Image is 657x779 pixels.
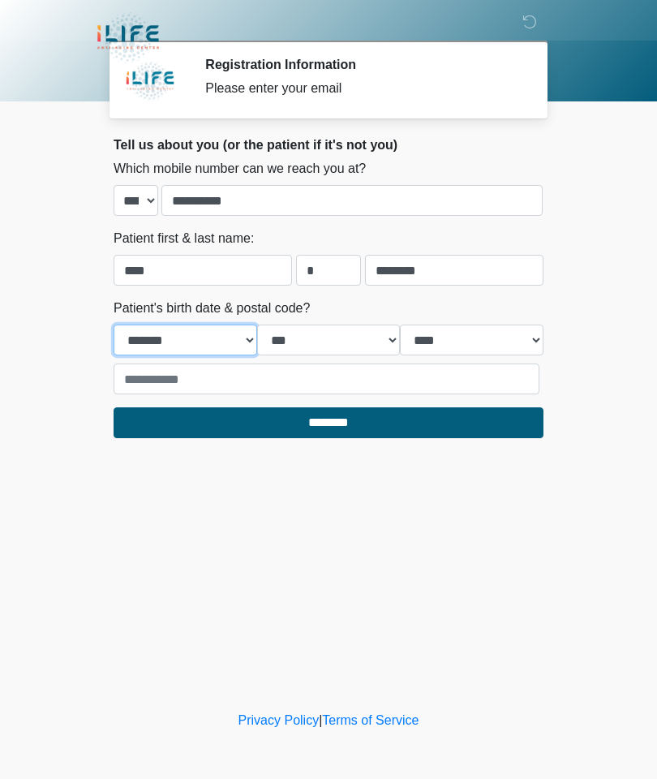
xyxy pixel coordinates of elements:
img: Agent Avatar [126,57,174,105]
a: | [319,713,322,727]
label: Which mobile number can we reach you at? [114,159,366,179]
label: Patient's birth date & postal code? [114,299,310,318]
a: Privacy Policy [238,713,320,727]
h2: Tell us about you (or the patient if it's not you) [114,137,543,153]
a: Terms of Service [322,713,419,727]
div: Please enter your email [205,79,519,98]
label: Patient first & last name: [114,229,254,248]
img: iLIFE Anti-Aging Center Logo [97,12,159,63]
